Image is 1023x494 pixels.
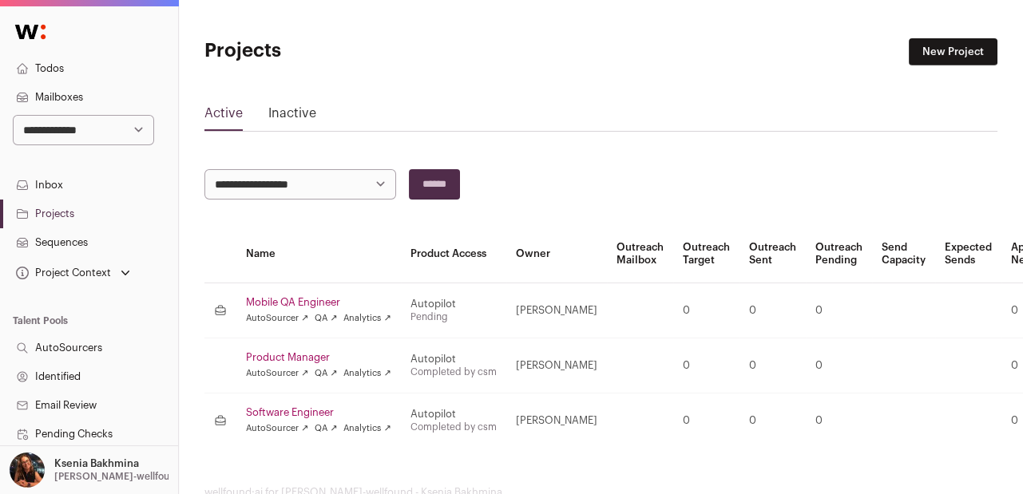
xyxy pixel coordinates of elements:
button: Open dropdown [6,453,172,488]
div: Project Context [13,267,111,279]
p: [PERSON_NAME]-wellfound [54,470,181,483]
div: Autopilot [410,353,497,366]
a: AutoSourcer ↗ [246,367,308,380]
th: Name [236,225,401,283]
th: Outreach Target [673,225,739,283]
a: QA ↗ [315,422,337,435]
a: QA ↗ [315,312,337,325]
td: 0 [806,393,872,448]
th: Send Capacity [872,225,935,283]
th: Outreach Pending [806,225,872,283]
td: [PERSON_NAME] [506,283,607,338]
img: Wellfound [6,16,54,48]
td: 0 [806,283,872,338]
div: Autopilot [410,298,497,310]
a: Analytics ↗ [343,312,391,325]
td: [PERSON_NAME] [506,338,607,393]
td: 0 [739,283,806,338]
a: QA ↗ [315,367,337,380]
td: 0 [739,393,806,448]
td: 0 [673,393,739,448]
a: Product Manager [246,351,391,364]
a: Analytics ↗ [343,422,391,435]
td: 0 [806,338,872,393]
td: 0 [673,283,739,338]
img: 13968079-medium_jpg [10,453,45,488]
button: Open dropdown [13,262,133,284]
a: Completed by csm [410,422,497,432]
a: AutoSourcer ↗ [246,312,308,325]
th: Product Access [401,225,506,283]
td: [PERSON_NAME] [506,393,607,448]
a: Analytics ↗ [343,367,391,380]
td: 0 [673,338,739,393]
a: Active [204,104,243,129]
th: Outreach Sent [739,225,806,283]
p: Ksenia Bakhmina [54,457,139,470]
th: Owner [506,225,607,283]
a: Inactive [268,104,316,129]
a: Pending [410,312,448,322]
th: Outreach Mailbox [607,225,673,283]
a: Mobile QA Engineer [246,296,391,309]
a: Software Engineer [246,406,391,419]
h1: Projects [204,38,469,64]
a: AutoSourcer ↗ [246,422,308,435]
a: Completed by csm [410,367,497,377]
a: New Project [909,38,997,65]
div: Autopilot [410,408,497,421]
th: Expected Sends [935,225,1001,283]
td: 0 [739,338,806,393]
